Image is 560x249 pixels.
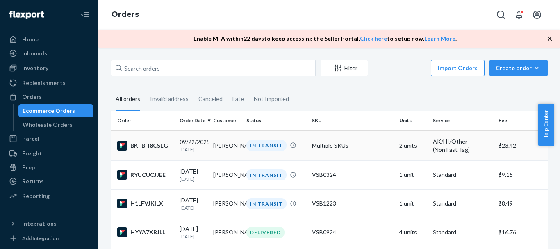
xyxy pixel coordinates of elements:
[22,135,39,143] div: Parcel
[495,160,548,189] td: $9.15
[105,3,146,27] ol: breadcrumbs
[116,88,140,111] div: All orders
[5,233,93,243] a: Add Integration
[150,88,189,110] div: Invalid address
[5,33,93,46] a: Home
[433,146,492,154] div: (Non Fast Tag)
[22,93,42,101] div: Orders
[22,64,48,72] div: Inventory
[433,137,492,146] p: AK/HI/Other
[396,189,430,218] td: 1 unit
[22,35,39,43] div: Home
[396,218,430,247] td: 4 units
[180,196,207,211] div: [DATE]
[22,192,50,200] div: Reporting
[117,227,173,237] div: HYYA7XRJLL
[5,161,93,174] a: Prep
[433,171,492,179] p: Standard
[312,171,393,179] div: VSB0324
[495,218,548,247] td: $16.76
[117,199,173,208] div: H1LFVJKILX
[77,7,93,23] button: Close Navigation
[213,117,240,124] div: Customer
[5,76,93,89] a: Replenishments
[493,7,509,23] button: Open Search Box
[433,228,492,236] p: Standard
[23,121,73,129] div: Wholesale Orders
[396,160,430,189] td: 1 unit
[193,34,457,43] p: Enable MFA within 22 days to keep accessing the Seller Portal. to setup now. .
[5,90,93,103] a: Orders
[180,225,207,240] div: [DATE]
[117,141,173,151] div: BKFBH8CSEG
[431,60,485,76] button: Import Orders
[22,79,66,87] div: Replenishments
[111,111,176,130] th: Order
[246,140,287,151] div: IN TRANSIT
[22,177,44,185] div: Returns
[309,111,396,130] th: SKU
[254,88,289,110] div: Not Imported
[180,204,207,211] p: [DATE]
[496,64,542,72] div: Create order
[5,132,93,145] a: Parcel
[433,199,492,208] p: Standard
[5,190,93,203] a: Reporting
[489,60,548,76] button: Create order
[5,47,93,60] a: Inbounds
[111,60,316,76] input: Search orders
[23,107,75,115] div: Ecommerce Orders
[495,130,548,160] td: $23.42
[180,233,207,240] p: [DATE]
[309,130,396,160] td: Multiple SKUs
[22,219,57,228] div: Integrations
[312,199,393,208] div: VSB1223
[5,217,93,230] button: Integrations
[210,189,244,218] td: [PERSON_NAME]
[180,138,207,153] div: 09/22/2025
[112,10,139,19] a: Orders
[18,118,94,131] a: Wholesale Orders
[22,49,47,57] div: Inbounds
[321,60,368,76] button: Filter
[396,130,430,160] td: 2 units
[430,111,495,130] th: Service
[176,111,210,130] th: Order Date
[180,146,207,153] p: [DATE]
[9,11,44,19] img: Flexport logo
[180,176,207,183] p: [DATE]
[495,189,548,218] td: $8.49
[210,130,244,160] td: [PERSON_NAME]
[243,111,309,130] th: Status
[22,149,42,158] div: Freight
[538,104,554,146] button: Help Center
[246,227,285,238] div: DELIVERED
[232,88,244,110] div: Late
[198,88,223,110] div: Canceled
[424,35,455,42] a: Learn More
[321,64,368,72] div: Filter
[396,111,430,130] th: Units
[18,104,94,117] a: Ecommerce Orders
[312,228,393,236] div: VSB0924
[5,147,93,160] a: Freight
[246,169,287,180] div: IN TRANSIT
[246,198,287,209] div: IN TRANSIT
[117,170,173,180] div: RYUCUCJJEE
[22,163,35,171] div: Prep
[210,160,244,189] td: [PERSON_NAME]
[5,62,93,75] a: Inventory
[180,167,207,183] div: [DATE]
[529,7,545,23] button: Open account menu
[495,111,548,130] th: Fee
[210,218,244,247] td: [PERSON_NAME]
[511,7,527,23] button: Open notifications
[22,235,59,242] div: Add Integration
[5,175,93,188] a: Returns
[360,35,387,42] a: Click here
